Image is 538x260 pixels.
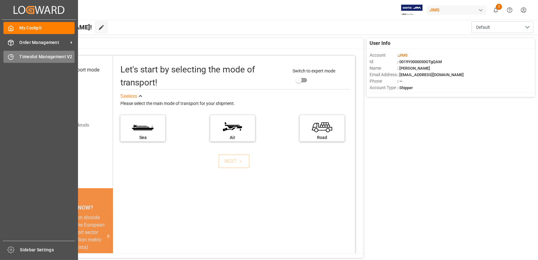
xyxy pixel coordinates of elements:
a: Timeslot Management V2 [3,51,75,63]
button: next slide / item [104,214,113,258]
div: JIMS [427,6,486,15]
button: Help Center [503,3,517,17]
a: My Cockpit [3,22,75,34]
span: Timeslot Management V2 [20,54,75,60]
div: Air [213,134,252,141]
span: Account [370,52,397,58]
span: My Cockpit [20,25,75,31]
span: User Info [370,40,390,47]
img: Exertis%20JAM%20-%20Email%20Logo.jpg_1722504956.jpg [401,5,423,15]
span: 2 [496,4,502,10]
span: Default [476,24,490,31]
span: : [397,53,408,58]
span: Switch to expert mode [293,68,336,73]
span: Name [370,65,397,71]
span: JIMS [398,53,408,58]
button: JIMS [427,4,489,16]
div: Let's start by selecting the mode of transport! [120,63,286,89]
span: Sidebar Settings [20,247,76,253]
div: See less [120,93,137,100]
span: : [PERSON_NAME] [397,66,430,71]
div: NEXT [225,158,244,165]
span: Phone [370,78,397,84]
span: : [EMAIL_ADDRESS][DOMAIN_NAME] [397,72,464,77]
span: : — [397,79,402,84]
span: Account Type [370,84,397,91]
button: show 2 new notifications [489,3,503,17]
button: open menu [471,21,533,33]
span: : Shipper [397,85,413,90]
button: NEXT [219,154,249,168]
div: Select transport mode [51,66,99,74]
span: Order Management [20,39,68,46]
span: Id [370,58,397,65]
div: Please select the main mode of transport for your shipment. [120,100,351,107]
div: Road [303,134,341,141]
span: : 0019Y0000050OTgQAM [397,59,442,64]
div: Sea [124,134,162,141]
span: Email Address [370,71,397,78]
